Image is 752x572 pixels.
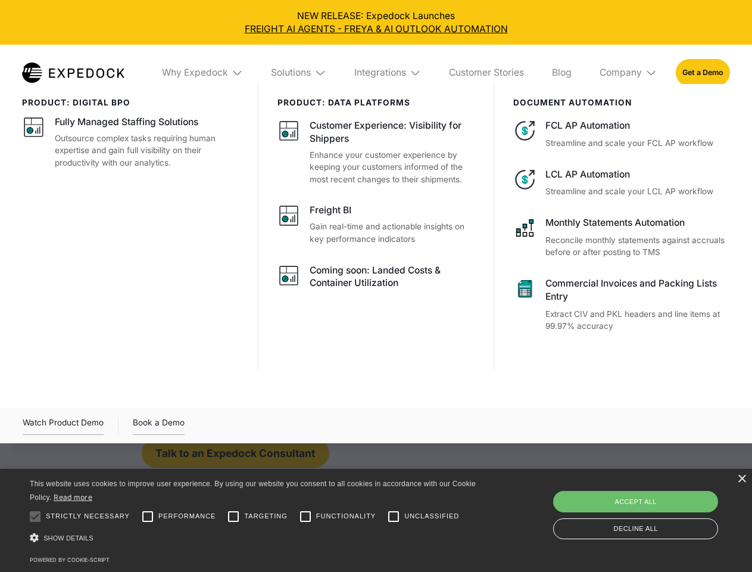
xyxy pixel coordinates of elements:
div: document automation [513,98,730,107]
a: Get a Demo [676,59,730,86]
div: Solutions [271,67,311,79]
div: Freight BI [310,204,351,217]
a: Fully Managed Staffing SolutionsOutsource complex tasks requiring human expertise and gain full v... [22,116,239,169]
a: Read more [54,493,92,502]
div: FCL AP Automation [545,119,729,132]
a: Coming soon: Landed Costs & Container Utilization [277,264,476,294]
a: Freight BIGain real-time and actionable insights on key performance indicators [277,204,476,245]
a: Monthly Statements AutomationReconcile monthly statements against accruals before or after postin... [513,216,730,259]
div: Monthly Statements Automation [545,216,729,229]
div: Fully Managed Staffing Solutions [55,116,198,129]
span: Unclassified [404,511,459,521]
div: Customer Experience: Visibility for Shippers [310,119,475,145]
span: Functionality [316,511,376,521]
p: Streamline and scale your FCL AP workflow [545,137,729,150]
div: Coming soon: Landed Costs & Container Utilization [310,264,475,290]
p: Gain real-time and actionable insights on key performance indicators [310,220,475,245]
a: Blog [542,45,581,101]
div: LCL AP Automation [545,168,729,181]
div: Company [590,45,666,101]
iframe: Chat Widget [554,443,752,572]
a: Customer Stories [439,45,533,101]
p: Streamline and scale your LCL AP workflow [545,185,729,198]
div: Show details [30,530,480,546]
span: Strictly necessary [46,511,130,521]
p: Enhance your customer experience by keeping your customers informed of the most recent changes to... [310,149,475,186]
p: Extract CIV and PKL headers and line items at 99.97% accuracy [545,308,729,332]
div: Integrations [354,67,406,79]
div: Solutions [262,45,336,101]
a: Commercial Invoices and Packing Lists EntryExtract CIV and PKL headers and line items at 99.97% a... [513,277,730,332]
p: Reconcile monthly statements against accruals before or after posting to TMS [545,234,729,259]
div: PRODUCT: data platforms [277,98,476,107]
div: Commercial Invoices and Packing Lists Entry [545,277,729,303]
a: Book a Demo [133,416,185,435]
span: Performance [158,511,216,521]
span: Targeting [244,511,287,521]
a: Powered by cookie-script [30,557,110,563]
div: NEW RELEASE: Expedock Launches [10,10,743,36]
a: open lightbox [23,416,104,435]
div: Company [600,67,642,79]
div: Integrations [345,45,430,101]
div: Watch Product Demo [23,416,104,435]
span: Show details [43,534,93,542]
a: Customer Experience: Visibility for ShippersEnhance your customer experience by keeping your cust... [277,119,476,185]
div: Why Expedock [162,67,228,79]
span: This website uses cookies to improve user experience. By using our website you consent to all coo... [30,480,476,502]
div: Why Expedock [152,45,252,101]
p: Outsource complex tasks requiring human expertise and gain full visibility on their productivity ... [55,132,239,169]
a: FCL AP AutomationStreamline and scale your FCL AP workflow [513,119,730,149]
a: FREIGHT AI AGENTS - FREYA & AI OUTLOOK AUTOMATION [10,23,743,36]
div: product: digital bpo [22,98,239,107]
a: LCL AP AutomationStreamline and scale your LCL AP workflow [513,168,730,198]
